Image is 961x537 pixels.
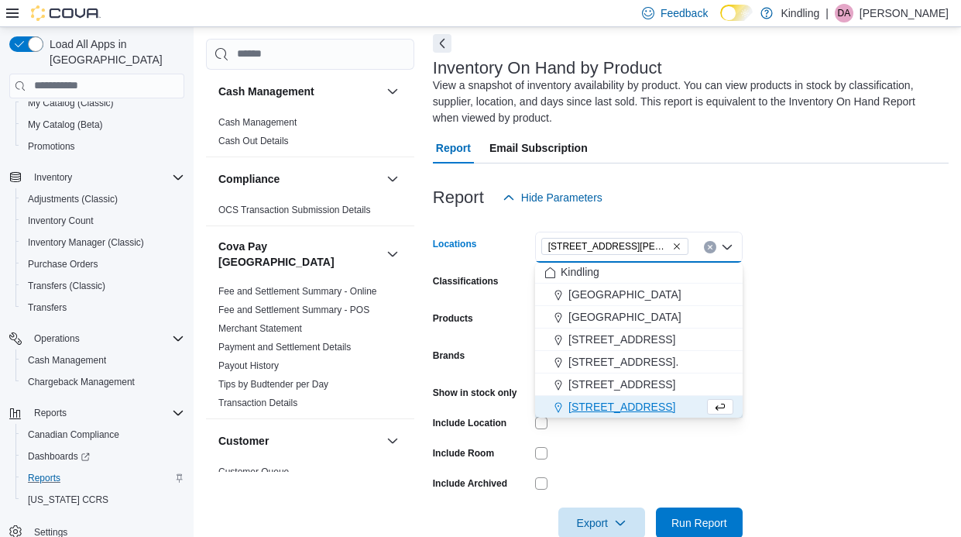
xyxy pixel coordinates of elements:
h3: Report [433,188,484,207]
button: Customer [383,432,402,450]
a: Transfers (Classic) [22,277,112,295]
span: Cash Management [28,354,106,367]
span: My Catalog (Classic) [22,94,184,112]
button: Reports [3,402,190,424]
h3: Customer [218,433,269,449]
span: [GEOGRAPHIC_DATA] [568,309,681,325]
span: Dashboards [28,450,90,463]
span: Dark Mode [720,21,721,22]
span: Reports [28,404,184,422]
button: [GEOGRAPHIC_DATA] [535,284,743,306]
span: Report [436,133,471,164]
span: Inventory Count [28,215,94,227]
span: Kindling [561,264,599,280]
button: Cova Pay [GEOGRAPHIC_DATA] [218,239,380,270]
span: Inventory [34,171,72,184]
span: Transaction Details [218,397,297,409]
a: Cash Out Details [218,136,289,146]
button: Remove 249 Mary Street from selection in this group [672,242,681,251]
span: Run Report [671,515,727,531]
span: Transfers (Classic) [22,277,184,295]
button: Customer [218,433,380,449]
a: Tips by Budtender per Day [218,379,328,390]
span: Payout History [218,360,279,372]
button: [STREET_ADDRESS] [535,329,743,351]
button: Clear input [704,241,716,253]
label: Classifications [433,275,499,287]
span: Operations [34,332,80,345]
a: Inventory Manager (Classic) [22,233,150,252]
span: Payment and Settlement Details [218,341,351,353]
a: Dashboards [22,447,96,466]
a: Chargeback Management [22,373,141,391]
h3: Cash Management [218,84,314,99]
span: Feedback [661,5,708,21]
span: Canadian Compliance [22,425,184,444]
span: Dashboards [22,447,184,466]
button: Operations [28,329,86,348]
button: Canadian Compliance [15,424,190,446]
a: Dashboards [15,446,190,467]
a: Canadian Compliance [22,425,125,444]
span: Transfers [22,298,184,317]
span: Inventory Manager (Classic) [22,233,184,252]
span: Reports [28,472,60,484]
span: Fee and Settlement Summary - Online [218,285,377,298]
img: Cova [31,5,101,21]
div: Daniel Amyotte [835,4,853,22]
button: Cash Management [218,84,380,99]
span: My Catalog (Beta) [28,119,103,131]
span: OCS Transaction Submission Details [218,204,371,216]
button: Compliance [383,170,402,188]
div: View a snapshot of inventory availability by product. You can view products in stock by classific... [433,77,941,126]
button: [STREET_ADDRESS]. [535,351,743,373]
span: Adjustments (Classic) [28,193,118,205]
button: [GEOGRAPHIC_DATA] [535,306,743,329]
button: [STREET_ADDRESS] [535,373,743,396]
a: Adjustments (Classic) [22,190,124,208]
span: [STREET_ADDRESS] [568,332,675,347]
a: Payout History [218,360,279,371]
button: [STREET_ADDRESS] [535,396,743,418]
span: Hide Parameters [521,190,602,205]
span: Purchase Orders [22,255,184,274]
div: Customer [206,463,414,487]
span: [STREET_ADDRESS] [568,377,675,392]
p: Kindling [781,4,819,22]
span: Inventory Count [22,212,184,230]
a: Promotions [22,137,81,156]
button: [US_STATE] CCRS [15,489,190,511]
a: Inventory Count [22,212,100,230]
span: Operations [28,329,184,348]
a: Cash Management [218,117,297,128]
label: Locations [433,238,477,250]
label: Products [433,312,473,325]
button: Inventory Manager (Classic) [15,232,190,253]
a: Cash Management [22,351,112,370]
button: Transfers (Classic) [15,275,190,297]
button: Reports [28,404,73,422]
p: [PERSON_NAME] [860,4,949,22]
span: Transfers [28,301,67,314]
div: Compliance [206,201,414,225]
a: OCS Transaction Submission Details [218,205,371,215]
button: Reports [15,467,190,489]
span: Cash Management [218,116,297,129]
span: Chargeback Management [28,376,135,388]
div: Cova Pay [GEOGRAPHIC_DATA] [206,282,414,418]
span: Customer Queue [218,466,289,478]
button: Cash Management [15,349,190,371]
span: [STREET_ADDRESS][PERSON_NAME] [548,239,669,254]
button: Inventory Count [15,210,190,232]
a: My Catalog (Classic) [22,94,120,112]
button: Purchase Orders [15,253,190,275]
span: Adjustments (Classic) [22,190,184,208]
span: Reports [22,469,184,487]
span: Load All Apps in [GEOGRAPHIC_DATA] [43,36,184,67]
span: Washington CCRS [22,491,184,509]
span: [US_STATE] CCRS [28,494,108,506]
span: My Catalog (Classic) [28,97,114,109]
span: Promotions [28,140,75,153]
a: Payment and Settlement Details [218,342,351,353]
